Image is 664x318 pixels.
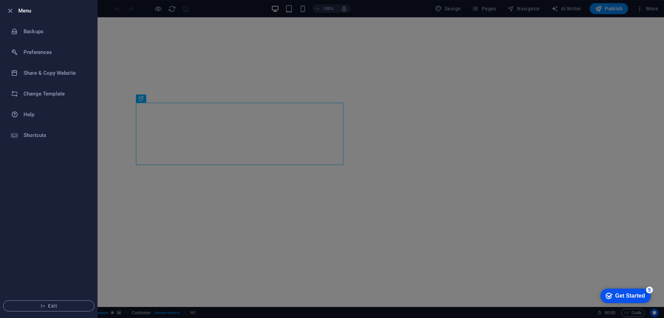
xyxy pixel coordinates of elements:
[3,300,94,311] button: Exit
[24,48,87,56] h6: Preferences
[24,69,87,77] h6: Share & Copy Website
[24,131,87,139] h6: Shortcuts
[24,110,87,119] h6: Help
[24,90,87,98] h6: Change Template
[6,3,56,18] div: Get Started 5 items remaining, 0% complete
[51,1,58,8] div: 5
[9,303,89,309] span: Exit
[20,8,50,14] div: Get Started
[18,7,92,15] h6: Menu
[0,104,97,125] a: Help
[24,27,87,36] h6: Backups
